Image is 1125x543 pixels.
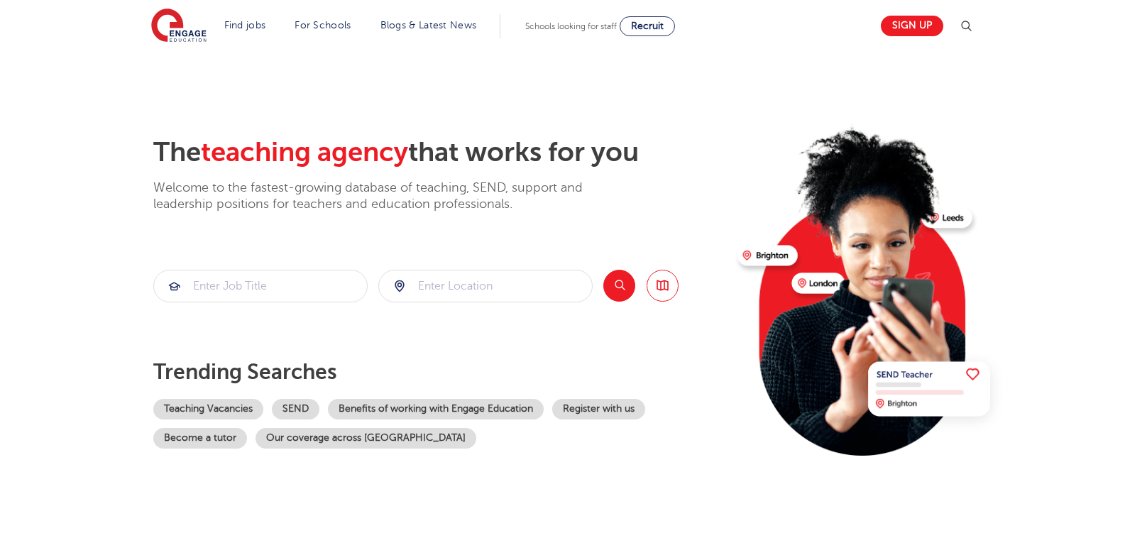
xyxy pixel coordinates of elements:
[272,399,319,419] a: SEND
[881,16,943,36] a: Sign up
[552,399,645,419] a: Register with us
[153,428,247,449] a: Become a tutor
[151,9,207,44] img: Engage Education
[631,21,664,31] span: Recruit
[620,16,675,36] a: Recruit
[256,428,476,449] a: Our coverage across [GEOGRAPHIC_DATA]
[379,270,592,302] input: Submit
[201,137,408,168] span: teaching agency
[153,270,368,302] div: Submit
[224,20,266,31] a: Find jobs
[525,21,617,31] span: Schools looking for staff
[153,399,263,419] a: Teaching Vacancies
[153,136,726,169] h2: The that works for you
[603,270,635,302] button: Search
[295,20,351,31] a: For Schools
[378,270,593,302] div: Submit
[380,20,477,31] a: Blogs & Latest News
[154,270,367,302] input: Submit
[153,359,726,385] p: Trending searches
[328,399,544,419] a: Benefits of working with Engage Education
[153,180,622,213] p: Welcome to the fastest-growing database of teaching, SEND, support and leadership positions for t...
